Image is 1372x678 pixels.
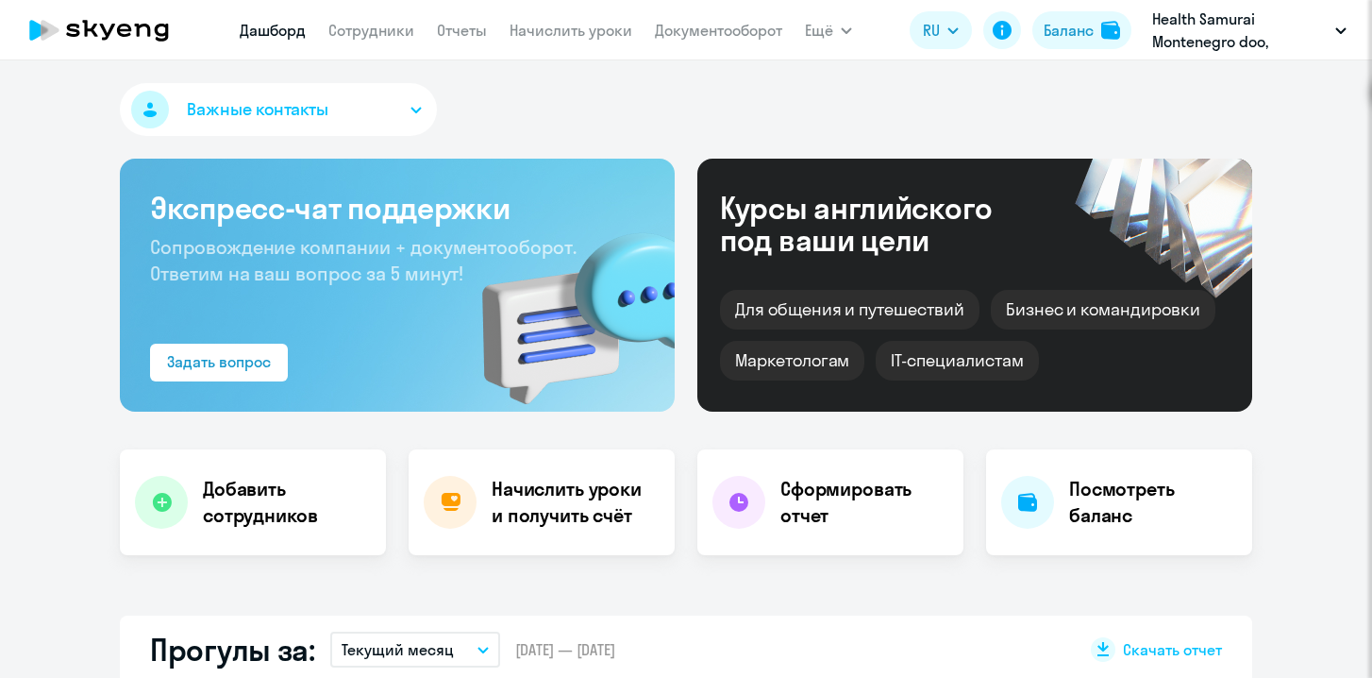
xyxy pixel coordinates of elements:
[1032,11,1131,49] button: Балансbalance
[455,199,675,412] img: bg-img
[1123,639,1222,660] span: Скачать отчет
[720,290,979,330] div: Для общения и путешествий
[1152,8,1328,53] p: Health Samurai Montenegro doo, [PERSON_NAME], ООО
[720,192,1043,256] div: Курсы английского под ваши цели
[876,341,1038,381] div: IT-специалистам
[328,21,414,40] a: Сотрудники
[150,631,315,669] h2: Прогулы за:
[991,290,1215,330] div: Бизнес и командировки
[437,21,487,40] a: Отчеты
[1069,476,1237,529] h4: Посмотреть баланс
[1143,8,1356,53] button: Health Samurai Montenegro doo, [PERSON_NAME], ООО
[120,83,437,136] button: Важные контакты
[203,476,371,529] h4: Добавить сотрудников
[910,11,972,49] button: RU
[150,189,644,227] h3: Экспресс-чат поддержки
[1101,21,1120,40] img: balance
[1044,19,1094,42] div: Баланс
[150,235,577,285] span: Сопровождение компании + документооборот. Ответим на ваш вопрос за 5 минут!
[515,639,615,660] span: [DATE] — [DATE]
[720,341,864,381] div: Маркетологам
[805,19,833,42] span: Ещё
[330,632,500,668] button: Текущий месяц
[655,21,782,40] a: Документооборот
[342,638,454,661] p: Текущий месяц
[805,11,852,49] button: Ещё
[187,97,328,122] span: Важные контакты
[780,476,948,529] h4: Сформировать отчет
[150,344,288,381] button: Задать вопрос
[923,19,940,42] span: RU
[240,21,306,40] a: Дашборд
[492,476,656,529] h4: Начислить уроки и получить счёт
[167,350,271,373] div: Задать вопрос
[510,21,632,40] a: Начислить уроки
